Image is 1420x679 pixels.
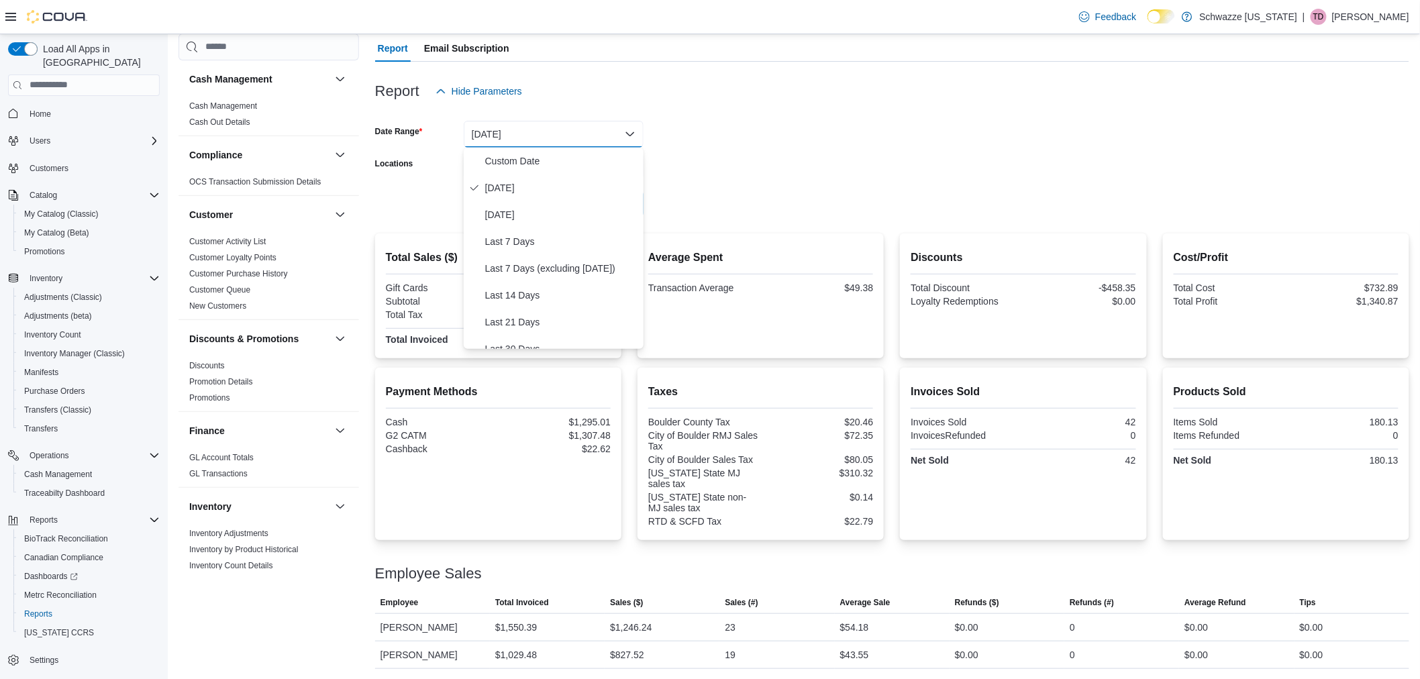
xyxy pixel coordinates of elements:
button: Reports [24,512,63,528]
span: Canadian Compliance [19,550,160,566]
span: Reports [24,512,160,528]
span: Adjustments (beta) [24,311,92,321]
a: Transfers (Classic) [19,402,97,418]
button: Purchase Orders [13,382,165,401]
div: Items Sold [1174,417,1284,427]
span: Last 21 Days [485,314,638,330]
a: Manifests [19,364,64,380]
span: Cash Out Details [189,117,250,127]
div: $22.79 [764,516,874,527]
a: OCS Transaction Submission Details [189,177,321,187]
a: Inventory Manager (Classic) [19,346,130,362]
div: $22.62 [501,443,611,454]
h2: Products Sold [1174,384,1399,400]
div: 23 [725,619,736,635]
div: $0.00 [1300,647,1323,663]
div: G2 CATM [386,430,496,441]
span: My Catalog (Beta) [19,225,160,241]
div: $1,295.01 [501,417,611,427]
span: Refunds ($) [955,597,999,608]
span: TD [1313,9,1324,25]
a: GL Transactions [189,469,248,478]
div: [PERSON_NAME] [375,641,490,668]
button: Traceabilty Dashboard [13,484,165,503]
span: Cash Management [24,469,92,480]
div: Cashback [386,443,496,454]
a: Cash Management [189,101,257,111]
div: $43.55 [840,647,869,663]
button: My Catalog (Classic) [13,205,165,223]
button: Users [24,133,56,149]
span: Purchase Orders [24,386,85,397]
div: $732.89 [1288,282,1399,293]
div: Items Refunded [1174,430,1284,441]
button: Adjustments (beta) [13,307,165,325]
button: Inventory [332,499,348,515]
button: Operations [3,446,165,465]
a: Promotions [189,393,230,403]
div: -$458.35 [1026,282,1136,293]
div: Transaction Average [648,282,758,293]
a: Transfers [19,421,63,437]
div: Total Cost [1174,282,1284,293]
span: Last 7 Days (excluding [DATE]) [485,260,638,276]
div: $827.52 [610,647,644,663]
button: My Catalog (Beta) [13,223,165,242]
span: Average Sale [840,597,891,608]
button: Reports [3,511,165,529]
span: Inventory Manager (Classic) [24,348,125,359]
span: Transfers (Classic) [24,405,91,415]
span: [US_STATE] CCRS [24,627,94,638]
div: [PERSON_NAME] [375,614,490,641]
span: Refunds (#) [1070,597,1114,608]
span: Inventory [24,270,160,286]
span: [DATE] [485,207,638,223]
a: Reports [19,606,58,622]
h2: Average Spent [648,250,873,266]
h3: Finance [189,424,225,437]
p: | [1303,9,1305,25]
button: Discounts & Promotions [189,332,329,346]
div: Cash [386,417,496,427]
span: Washington CCRS [19,625,160,641]
span: Reports [30,515,58,525]
div: Compliance [179,174,359,195]
span: Last 14 Days [485,287,638,303]
div: [US_STATE] State MJ sales tax [648,468,758,489]
div: 0 [1026,430,1136,441]
h2: Payment Methods [386,384,611,400]
a: Promotion Details [189,377,253,386]
h2: Cost/Profit [1174,250,1399,266]
button: Inventory [3,269,165,288]
a: Dashboards [13,567,165,586]
span: Promotions [24,246,65,257]
a: Settings [24,652,64,668]
button: Users [3,132,165,150]
h2: Invoices Sold [911,384,1135,400]
span: Discounts [189,360,225,371]
button: Cash Management [332,71,348,87]
span: Customers [30,163,68,174]
button: Inventory Manager (Classic) [13,344,165,363]
span: Hide Parameters [452,85,522,98]
div: 42 [1026,455,1136,466]
h3: Compliance [189,148,242,162]
span: Home [24,105,160,122]
button: Cash Management [13,465,165,484]
button: Settings [3,650,165,670]
span: Customers [24,160,160,176]
strong: Net Sold [1174,455,1212,466]
span: Customer Activity List [189,236,266,247]
span: Load All Apps in [GEOGRAPHIC_DATA] [38,42,160,69]
h2: Taxes [648,384,873,400]
div: $0.00 [1184,647,1208,663]
div: Cash Management [179,98,359,136]
button: Home [3,104,165,123]
div: Customer [179,233,359,319]
div: $0.00 [955,619,978,635]
span: Sales (#) [725,597,758,608]
span: Cash Management [19,466,160,482]
span: Inventory Count [19,327,160,343]
h3: Report [375,83,419,99]
button: Promotions [13,242,165,261]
